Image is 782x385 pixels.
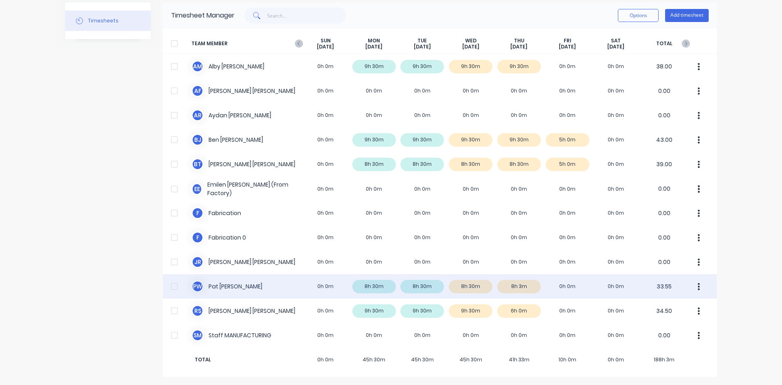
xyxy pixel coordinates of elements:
button: Timesheets [65,11,151,31]
div: Timesheets [88,17,119,24]
span: [DATE] [414,44,431,50]
span: 0h 0m [301,356,350,363]
span: WED [465,37,477,44]
span: [DATE] [607,44,624,50]
span: 0h 0m [592,356,640,363]
span: SAT [611,37,621,44]
span: [DATE] [317,44,334,50]
button: Add timesheet [665,9,709,22]
span: 45h 30m [446,356,495,363]
span: TEAM MEMBER [191,37,301,50]
span: [DATE] [510,44,527,50]
span: FRI [564,37,571,44]
span: THU [514,37,524,44]
span: [DATE] [365,44,382,50]
span: 188h 3m [640,356,688,363]
span: 10h 0m [543,356,592,363]
span: TUE [417,37,427,44]
span: MON [368,37,380,44]
button: Options [618,9,659,22]
span: 45h 30m [398,356,447,363]
span: [DATE] [462,44,479,50]
input: Search... [267,7,347,24]
span: TOTAL [640,37,688,50]
span: 45h 30m [350,356,398,363]
span: TOTAL [191,356,301,363]
span: SUN [321,37,331,44]
span: [DATE] [559,44,576,50]
span: 41h 33m [495,356,543,363]
div: Timesheet Manager [171,11,235,20]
